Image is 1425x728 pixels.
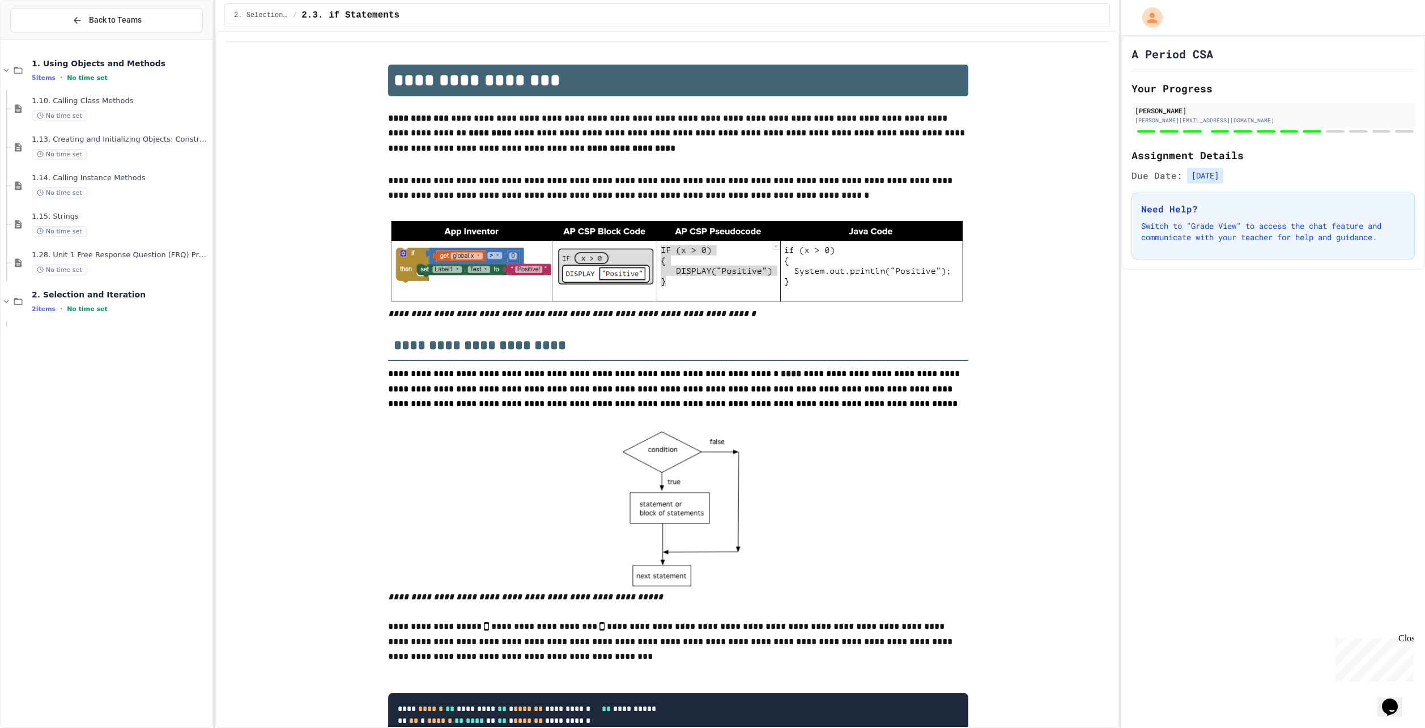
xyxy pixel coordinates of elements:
span: • [60,304,62,313]
div: [PERSON_NAME] [1135,105,1412,116]
h2: Assignment Details [1132,147,1415,163]
span: [DATE] [1187,168,1223,184]
iframe: chat widget [1377,683,1414,717]
p: Switch to "Grade View" to access the chat feature and communicate with your teacher for help and ... [1141,220,1406,243]
span: 2.3. if Statements [301,8,399,22]
span: Due Date: [1132,169,1182,182]
span: 2. Selection and Iteration [32,290,210,300]
div: Chat with us now!Close [5,5,78,72]
iframe: chat widget [1331,633,1414,682]
span: / [293,11,297,20]
h3: Need Help? [1141,202,1406,216]
span: No time set [32,188,87,198]
div: [PERSON_NAME][EMAIL_ADDRESS][DOMAIN_NAME] [1135,116,1412,125]
span: 1.15. Strings [32,212,210,222]
h2: Your Progress [1132,80,1415,96]
span: No time set [67,74,108,82]
button: Back to Teams [10,8,203,32]
span: 1.13. Creating and Initializing Objects: Constructors [32,135,210,144]
span: No time set [32,226,87,237]
span: 1. Using Objects and Methods [32,58,210,69]
span: • [60,73,62,82]
span: 1.10. Calling Class Methods [32,96,210,106]
span: No time set [32,149,87,160]
span: 1.28. Unit 1 Free Response Question (FRQ) Practice [32,250,210,260]
span: No time set [32,265,87,275]
div: My Account [1130,5,1165,31]
span: 5 items [32,74,56,82]
span: 1.14. Calling Instance Methods [32,173,210,183]
span: 2. Selection and Iteration [234,11,288,20]
span: 2 items [32,305,56,313]
span: Back to Teams [89,14,142,26]
span: No time set [32,110,87,121]
h1: A Period CSA [1132,46,1213,62]
span: No time set [67,305,108,313]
